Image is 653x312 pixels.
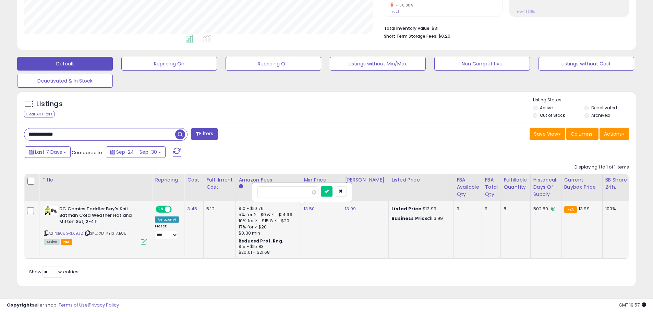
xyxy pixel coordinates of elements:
[156,207,165,212] span: ON
[239,244,295,250] div: $15 - $15.83
[24,111,55,117] div: Clear All Filters
[457,206,476,212] div: 9
[61,239,72,245] span: FBA
[239,218,295,224] div: 10% for >= $15 & <= $20
[155,176,181,184] div: Repricing
[457,176,479,198] div: FBA Available Qty
[533,97,636,103] p: Listing States:
[226,57,321,71] button: Repricing Off
[239,206,295,212] div: $10 - $10.76
[72,149,103,156] span: Compared to:
[36,99,63,109] h5: Listings
[579,205,590,212] span: 13.99
[591,105,617,111] label: Deactivated
[485,176,498,198] div: FBA Total Qty
[391,215,429,222] b: Business Price:
[17,74,113,88] button: Deactivated & In Stock
[575,164,629,171] div: Displaying 1 to 1 of 1 items
[390,10,399,14] small: Prev: 1
[485,206,495,212] div: 9
[84,230,126,236] span: | SKU: XD-KY1S-AE88
[564,176,600,191] div: Current Buybox Price
[171,207,182,212] span: OFF
[530,128,565,140] button: Save View
[566,128,598,140] button: Columns
[59,206,143,227] b: DC Comics Toddler Boy's Knit Batman Cold Weather Hat and Mitten Set, 2-4T
[533,176,558,198] div: Historical Days Of Supply
[191,128,218,140] button: Filters
[42,176,149,184] div: Title
[540,105,553,111] label: Active
[600,128,629,140] button: Actions
[517,10,535,14] small: Prev: 136.81%
[384,33,437,39] b: Short Term Storage Fees:
[89,302,119,308] a: Privacy Policy
[304,205,315,212] a: 13.50
[59,302,88,308] a: Terms of Use
[239,250,295,255] div: $20.01 - $21.68
[155,224,179,239] div: Preset:
[206,176,233,191] div: Fulfillment Cost
[35,149,62,155] span: Last 7 Days
[304,176,339,184] div: Min Price
[438,33,450,39] span: $0.20
[239,212,295,218] div: 5% for >= $0 & <= $14.99
[44,206,147,244] div: ASIN:
[504,206,525,212] div: 8
[58,230,83,236] a: B08GRDJ9ZZ
[539,57,634,71] button: Listings without Cost
[571,130,592,137] span: Columns
[239,184,243,190] small: Amazon Fees.
[187,176,201,184] div: Cost
[345,176,386,184] div: [PERSON_NAME]
[619,302,646,308] span: 2025-10-9 19:57 GMT
[504,176,527,191] div: Fulfillable Quantity
[239,230,295,236] div: $0.30 min
[206,206,230,212] div: 5.12
[384,24,624,32] li: $31
[106,146,166,158] button: Sep-24 - Sep-30
[239,224,295,230] div: 17% for > $20
[7,302,119,309] div: seller snap | |
[155,216,179,223] div: Amazon AI
[391,215,448,222] div: $13.99
[345,205,356,212] a: 13.99
[239,238,283,244] b: Reduced Prof. Rng.
[394,3,413,8] small: -100.00%
[391,205,423,212] b: Listed Price:
[7,302,32,308] strong: Copyright
[384,25,431,31] b: Total Inventory Value:
[330,57,425,71] button: Listings without Min/Max
[391,176,451,184] div: Listed Price
[605,206,628,212] div: 100%
[44,239,60,245] span: All listings currently available for purchase on Amazon
[591,112,610,118] label: Archived
[187,205,197,212] a: 3.45
[605,176,630,191] div: BB Share 24h.
[434,57,530,71] button: Non Competitive
[44,206,58,215] img: 41A3dDcacTL._SL40_.jpg
[29,269,78,275] span: Show: entries
[239,176,298,184] div: Amazon Fees
[116,149,157,155] span: Sep-24 - Sep-30
[540,112,565,118] label: Out of Stock
[533,206,556,212] div: 502.50
[391,206,448,212] div: $13.99
[564,206,577,213] small: FBA
[25,146,71,158] button: Last 7 Days
[17,57,113,71] button: Default
[121,57,217,71] button: Repricing On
